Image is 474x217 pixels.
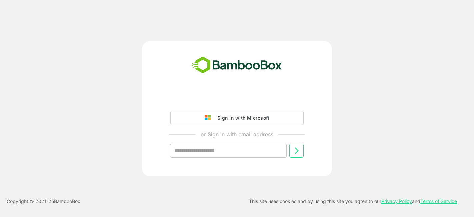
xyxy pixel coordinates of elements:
p: This site uses cookies and by using this site you agree to our and [249,197,457,205]
button: Sign in with Microsoft [170,111,304,125]
div: Sign in with Microsoft [214,114,269,122]
img: google [205,115,214,121]
a: Privacy Policy [381,198,412,204]
a: Terms of Service [420,198,457,204]
p: Copyright © 2021- 25 BambooBox [7,197,80,205]
img: bamboobox [188,54,286,76]
p: or Sign in with email address [201,130,273,138]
